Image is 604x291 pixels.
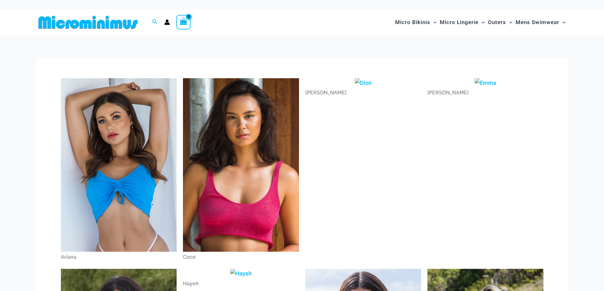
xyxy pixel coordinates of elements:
a: Mens SwimwearMenu ToggleMenu Toggle [514,13,567,32]
div: Coco [183,252,299,263]
a: View Shopping Cart, empty [176,15,191,29]
a: Micro BikinisMenu ToggleMenu Toggle [393,13,438,32]
img: Ariana [61,78,177,252]
img: Hayeh [230,269,252,278]
div: [PERSON_NAME] [427,87,543,98]
span: Menu Toggle [559,14,566,30]
nav: Site Navigation [393,12,568,33]
img: Dion [355,78,372,88]
span: Outers [488,14,506,30]
span: Mens Swimwear [516,14,559,30]
a: Dion[PERSON_NAME] [305,78,421,98]
a: OutersMenu ToggleMenu Toggle [486,13,514,32]
a: Account icon link [164,19,170,25]
span: Micro Lingerie [440,14,478,30]
a: Micro LingerieMenu ToggleMenu Toggle [438,13,486,32]
span: Menu Toggle [478,14,485,30]
span: Micro Bikinis [395,14,430,30]
a: HayehHayeh [183,269,299,289]
a: Emma[PERSON_NAME] [427,78,543,98]
img: Emma [475,78,496,88]
span: Menu Toggle [506,14,512,30]
a: ArianaAriana [61,78,177,263]
a: Search icon link [152,18,158,26]
img: Coco [183,78,299,252]
div: [PERSON_NAME] [305,87,421,98]
img: MM SHOP LOGO FLAT [36,15,140,29]
div: Ariana [61,252,177,263]
div: Hayeh [183,278,299,289]
a: CocoCoco [183,78,299,263]
span: Menu Toggle [430,14,437,30]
